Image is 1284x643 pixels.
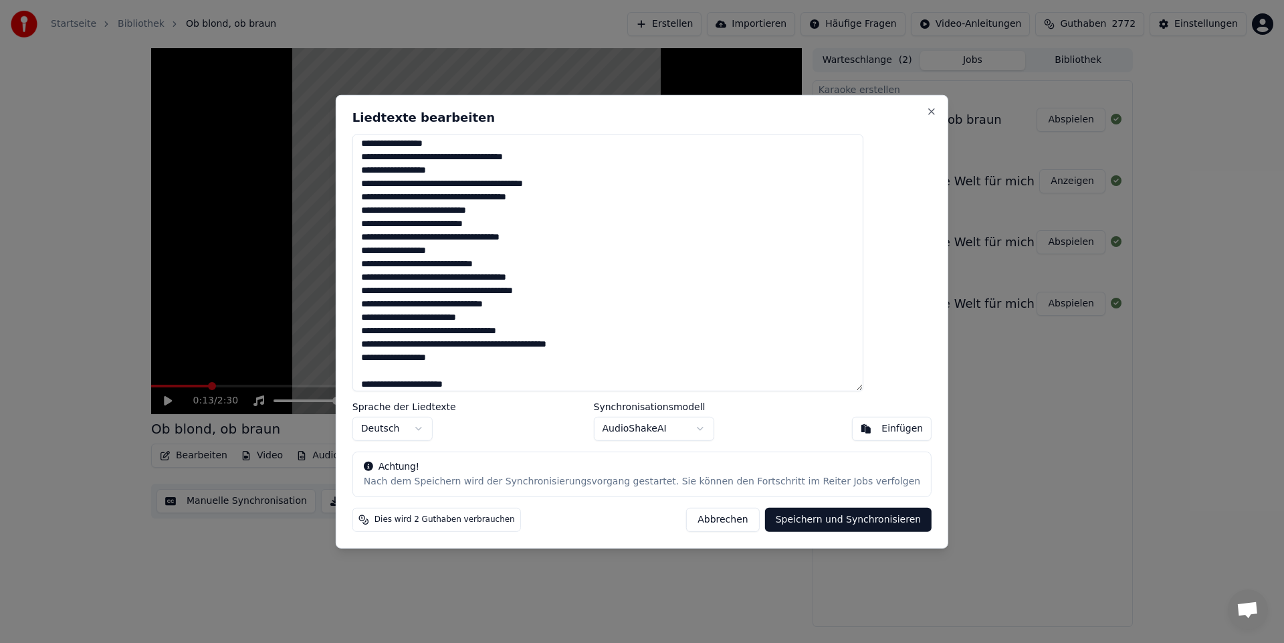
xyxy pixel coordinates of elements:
[364,475,920,488] div: Nach dem Speichern wird der Synchronisierungsvorgang gestartet. Sie können den Fortschritt im Rei...
[765,508,932,532] button: Speichern und Synchronisieren
[364,460,920,474] div: Achtung!
[851,417,932,441] button: Einfügen
[686,508,759,532] button: Abbrechen
[374,515,515,525] span: Dies wird 2 Guthaben verbrauchen
[881,422,923,436] div: Einfügen
[352,402,456,411] label: Sprache der Liedtexte
[594,402,714,411] label: Synchronisationsmodell
[352,111,932,123] h2: Liedtexte bearbeiten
